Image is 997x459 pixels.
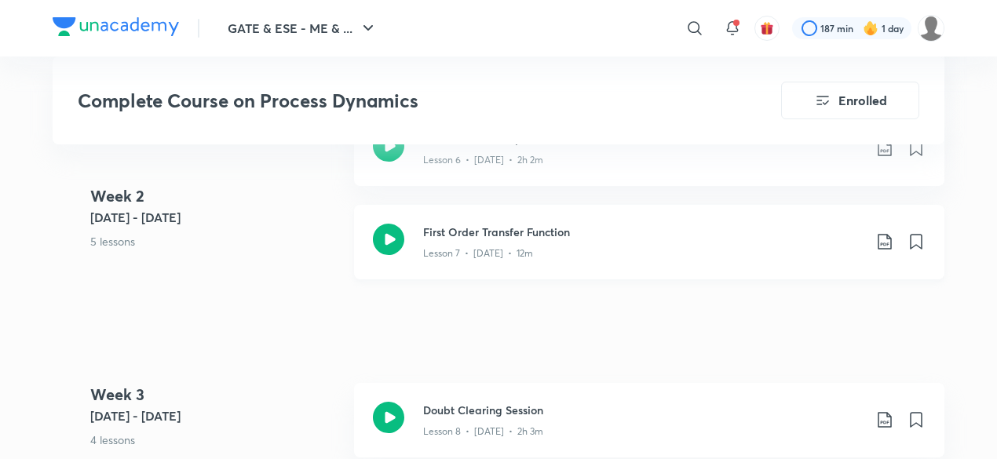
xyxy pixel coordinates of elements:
[423,153,543,167] p: Lesson 6 • [DATE] • 2h 2m
[754,16,780,41] button: avatar
[423,402,863,418] h3: Doubt Clearing Session
[423,246,533,260] p: Lesson 7 • [DATE] • 12m
[760,21,774,35] img: avatar
[90,233,341,250] p: 5 lessons
[423,424,543,439] p: Lesson 8 • [DATE] • 2h 3m
[90,383,341,406] h4: Week 3
[53,17,179,36] img: Company Logo
[918,15,944,42] img: Gungun
[863,20,878,36] img: streak
[90,406,341,425] h5: [DATE] - [DATE]
[78,89,692,112] h3: Complete Course on Process Dynamics
[354,111,944,205] a: Introduction to Laplace TransformLesson 6 • [DATE] • 2h 2m
[90,208,341,227] h5: [DATE] - [DATE]
[53,17,179,40] a: Company Logo
[218,13,387,44] button: GATE & ESE - ME & ...
[90,184,341,208] h4: Week 2
[90,432,341,448] p: 4 lessons
[781,82,919,119] button: Enrolled
[354,205,944,298] a: First Order Transfer FunctionLesson 7 • [DATE] • 12m
[423,224,863,240] h3: First Order Transfer Function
